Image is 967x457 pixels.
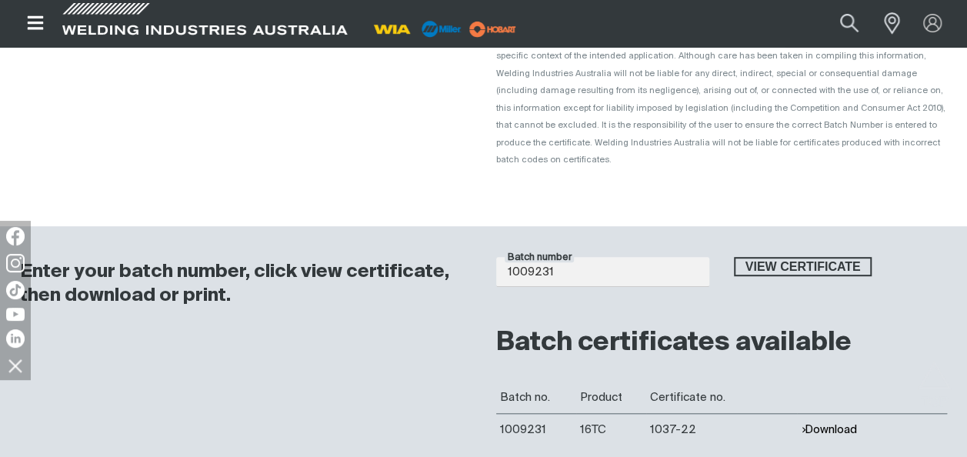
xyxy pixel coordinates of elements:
[2,352,28,379] img: hide socials
[6,254,25,272] img: Instagram
[804,6,875,41] input: Product name or item number...
[576,382,646,414] th: Product
[6,281,25,299] img: TikTok
[646,382,796,414] th: Certificate no.
[496,17,945,164] span: The information in these Certificates has been prepared as a reference only for use exclusively w...
[646,414,796,446] td: 1037-22
[801,423,857,436] button: Download
[20,260,456,308] h3: Enter your batch number, click view certificate, then download or print.
[465,23,521,35] a: miller
[917,361,952,395] button: Scroll to top
[576,414,646,446] td: 16TC
[465,18,521,41] img: miller
[6,227,25,245] img: Facebook
[496,414,577,446] td: 1009231
[735,257,871,277] span: View certificate
[6,329,25,348] img: LinkedIn
[734,257,872,277] button: View certificate
[496,326,948,360] h2: Batch certificates available
[496,382,577,414] th: Batch no.
[6,308,25,321] img: YouTube
[823,6,875,41] button: Search products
